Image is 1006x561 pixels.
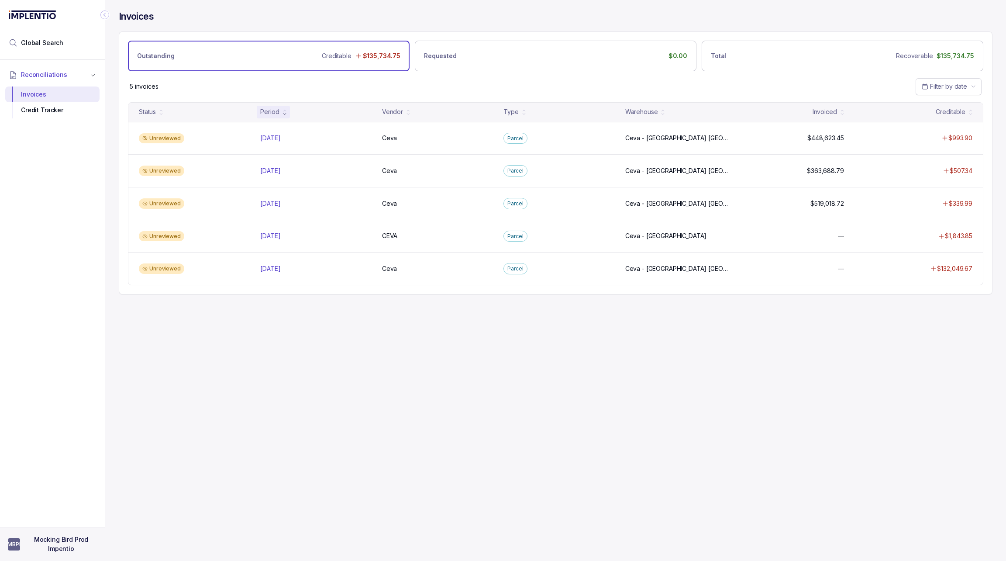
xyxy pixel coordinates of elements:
p: [DATE] [260,134,280,142]
div: Credit Tracker [12,102,93,118]
span: Reconciliations [21,70,67,79]
p: $135,734.75 [937,52,974,60]
p: Requested [424,52,457,60]
div: Collapse Icon [100,10,110,20]
span: Filter by date [930,83,967,90]
p: CEVA [382,232,397,240]
p: Ceva [382,134,397,142]
p: [DATE] [260,232,280,240]
button: Date Range Picker [916,78,982,95]
div: Vendor [382,107,403,116]
div: Invoices [12,87,93,102]
div: Unreviewed [139,231,184,242]
p: Ceva - [GEOGRAPHIC_DATA] [GEOGRAPHIC_DATA], [GEOGRAPHIC_DATA] - [GEOGRAPHIC_DATA] [625,199,729,208]
p: Parcel [507,232,523,241]
p: — [838,232,844,240]
p: $363,688.79 [807,166,844,175]
p: Ceva [382,199,397,208]
h4: Invoices [119,10,154,23]
div: Creditable [936,107,965,116]
button: User initialsMocking Bird Prod Impentio [8,535,97,553]
p: $339.99 [949,199,972,208]
p: Ceva - [GEOGRAPHIC_DATA] [GEOGRAPHIC_DATA], [GEOGRAPHIC_DATA] - [GEOGRAPHIC_DATA] [625,264,729,273]
p: $135,734.75 [363,52,400,60]
div: Period [260,107,279,116]
span: Global Search [21,38,63,47]
p: Outstanding [137,52,174,60]
p: [DATE] [260,199,280,208]
p: 5 invoices [130,82,158,91]
div: Unreviewed [139,166,184,176]
p: Ceva [382,166,397,175]
div: Reconciliations [5,85,100,120]
p: Mocking Bird Prod Impentio [25,535,97,553]
p: $0.00 [668,52,687,60]
div: Type [503,107,518,116]
p: $993.90 [948,134,972,142]
div: Unreviewed [139,198,184,209]
search: Date Range Picker [921,82,967,91]
span: User initials [8,538,20,551]
div: Invoiced [813,107,837,116]
p: Ceva - [GEOGRAPHIC_DATA] [625,232,707,240]
button: Reconciliations [5,65,100,84]
p: $1,843.85 [945,232,972,240]
p: Parcel [507,166,523,175]
p: $132,049.67 [937,264,972,273]
p: Total [711,52,726,60]
p: $448,623.45 [807,134,844,142]
p: [DATE] [260,166,280,175]
p: Parcel [507,134,523,143]
div: Status [139,107,156,116]
p: — [838,264,844,273]
div: Unreviewed [139,133,184,144]
div: Unreviewed [139,263,184,274]
p: $507.34 [950,166,972,175]
p: Ceva [382,264,397,273]
p: Parcel [507,199,523,208]
div: Remaining page entries [130,82,158,91]
p: Ceva - [GEOGRAPHIC_DATA] [GEOGRAPHIC_DATA], [GEOGRAPHIC_DATA] - [GEOGRAPHIC_DATA] [625,166,729,175]
p: [DATE] [260,264,280,273]
p: Ceva - [GEOGRAPHIC_DATA] [GEOGRAPHIC_DATA], [GEOGRAPHIC_DATA] - [GEOGRAPHIC_DATA] [625,134,729,142]
p: Recoverable [896,52,933,60]
p: Parcel [507,264,523,273]
p: $519,018.72 [810,199,844,208]
p: Creditable [322,52,351,60]
div: Warehouse [625,107,658,116]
